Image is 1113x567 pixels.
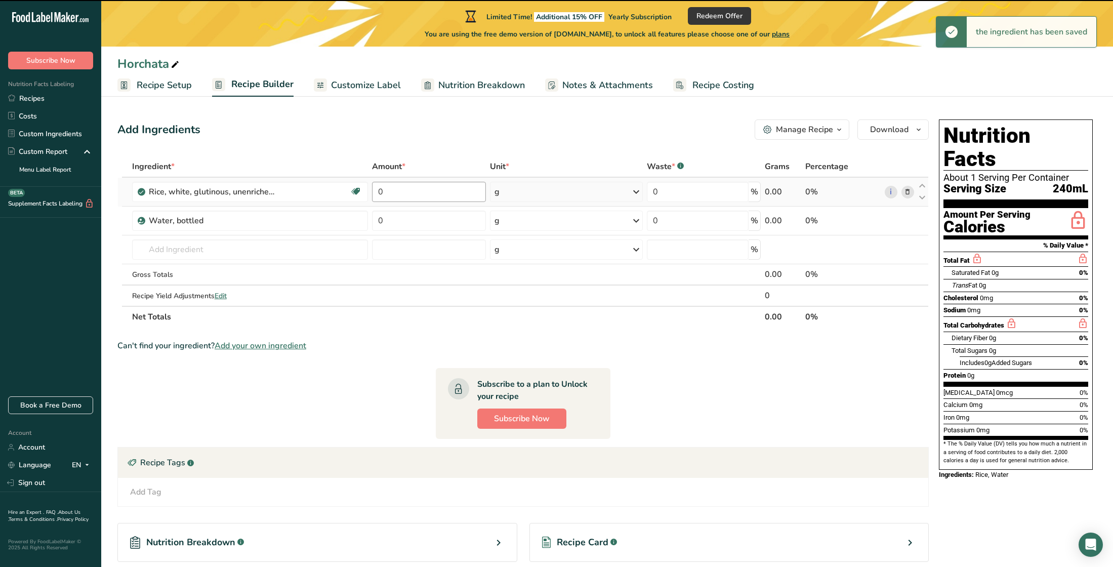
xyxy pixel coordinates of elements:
[647,160,684,173] div: Waste
[8,509,80,523] a: About Us .
[980,294,993,302] span: 0mg
[1080,414,1088,421] span: 0%
[314,74,401,97] a: Customize Label
[960,359,1032,367] span: Includes Added Sugars
[765,215,801,227] div: 0.00
[979,281,986,289] span: 0g
[46,509,58,516] a: FAQ .
[132,291,368,301] div: Recipe Yield Adjustments
[26,55,75,66] span: Subscribe Now
[1080,426,1088,434] span: 0%
[776,124,833,136] div: Manage Recipe
[805,215,881,227] div: 0%
[146,536,235,549] span: Nutrition Breakdown
[943,210,1030,220] div: Amount Per Serving
[967,306,980,314] span: 0mg
[117,340,929,352] div: Can't find your ingredient?
[765,160,790,173] span: Grams
[765,290,801,302] div: 0
[943,294,978,302] span: Cholesterol
[1080,389,1088,396] span: 0%
[673,74,754,97] a: Recipe Costing
[117,74,192,97] a: Recipe Setup
[8,509,44,516] a: Hire an Expert .
[772,29,790,39] span: plans
[996,389,1013,396] span: 0mcg
[212,73,294,97] a: Recipe Builder
[149,215,275,227] div: Water, bottled
[692,78,754,92] span: Recipe Costing
[494,215,500,227] div: g
[870,124,909,136] span: Download
[438,78,525,92] span: Nutrition Breakdown
[608,12,672,22] span: Yearly Subscription
[421,74,525,97] a: Nutrition Breakdown
[943,257,970,264] span: Total Fat
[755,119,849,140] button: Manage Recipe
[984,359,992,367] span: 0g
[952,281,968,289] i: Trans
[557,536,608,549] span: Recipe Card
[765,186,801,198] div: 0.00
[72,459,93,471] div: EN
[943,220,1030,234] div: Calories
[132,160,175,173] span: Ingredient
[117,121,200,138] div: Add Ingredients
[132,239,368,260] input: Add Ingredient
[231,77,294,91] span: Recipe Builder
[215,291,227,301] span: Edit
[943,426,975,434] span: Potassium
[490,160,509,173] span: Unit
[534,12,604,22] span: Additional 15% OFF
[117,55,181,73] div: Horchata
[215,340,306,352] span: Add your own ingredient
[132,269,368,280] div: Gross Totals
[943,372,966,379] span: Protein
[494,413,550,425] span: Subscribe Now
[763,306,803,327] th: 0.00
[765,268,801,280] div: 0.00
[952,347,987,354] span: Total Sugars
[494,186,500,198] div: g
[956,414,969,421] span: 0mg
[989,347,996,354] span: 0g
[976,426,990,434] span: 0mg
[8,539,93,551] div: Powered By FoodLabelMaker © 2025 All Rights Reserved
[8,146,67,157] div: Custom Report
[943,239,1088,252] section: % Daily Value *
[1079,269,1088,276] span: 0%
[969,401,982,409] span: 0mg
[130,306,763,327] th: Net Totals
[562,78,653,92] span: Notes & Attachments
[992,269,999,276] span: 0g
[943,306,966,314] span: Sodium
[952,334,987,342] span: Dietary Fiber
[1079,294,1088,302] span: 0%
[857,119,929,140] button: Download
[57,516,89,523] a: Privacy Policy
[803,306,883,327] th: 0%
[477,378,590,402] div: Subscribe to a plan to Unlock your recipe
[8,52,93,69] button: Subscribe Now
[943,321,1004,329] span: Total Carbohydrates
[943,401,968,409] span: Calcium
[952,269,990,276] span: Saturated Fat
[118,448,928,478] div: Recipe Tags
[696,11,743,21] span: Redeem Offer
[989,334,996,342] span: 0g
[494,244,500,256] div: g
[425,29,790,39] span: You are using the free demo version of [DOMAIN_NAME], to unlock all features please choose one of...
[331,78,401,92] span: Customize Label
[1079,533,1103,557] div: Open Intercom Messenger
[545,74,653,97] a: Notes & Attachments
[967,17,1096,47] div: the ingredient has been saved
[137,78,192,92] span: Recipe Setup
[952,281,977,289] span: Fat
[805,268,881,280] div: 0%
[1079,334,1088,342] span: 0%
[688,7,751,25] button: Redeem Offer
[130,486,161,498] div: Add Tag
[149,186,275,198] div: Rice, white, glutinous, unenriched, uncooked
[8,456,51,474] a: Language
[1079,359,1088,367] span: 0%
